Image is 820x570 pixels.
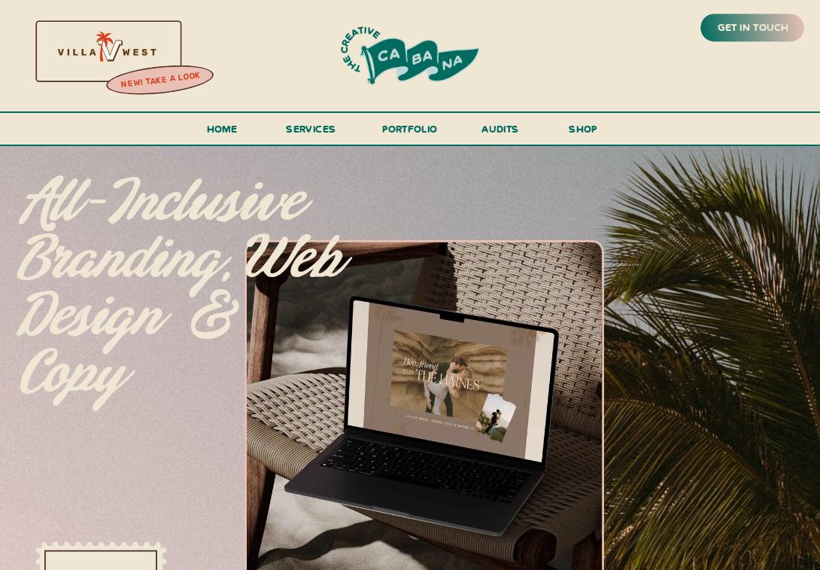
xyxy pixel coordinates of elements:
[550,120,615,145] a: shop
[480,120,521,145] a: audits
[286,123,336,136] span: services
[378,120,442,146] a: portfolio
[282,120,339,146] a: services
[105,67,217,94] a: new! take a look
[201,120,243,146] a: Home
[715,19,791,38] a: get in touch
[19,175,345,368] p: All-inclusive branding, web design & copy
